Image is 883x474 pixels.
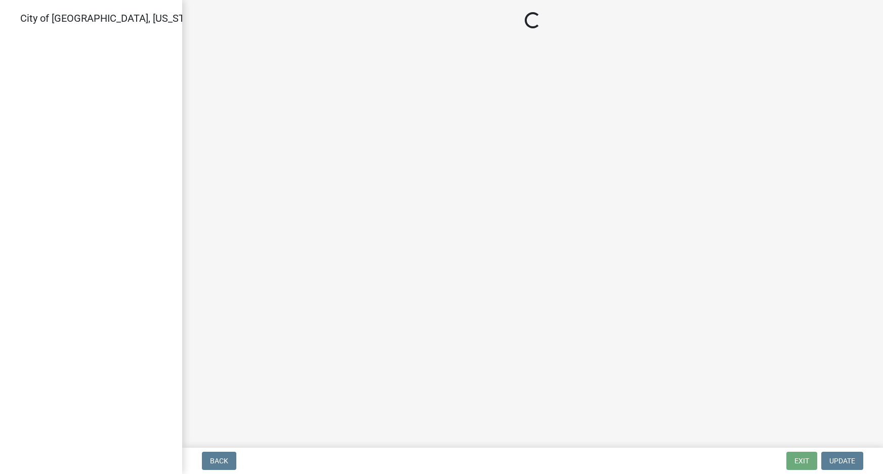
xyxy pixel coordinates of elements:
[829,457,855,465] span: Update
[821,452,863,470] button: Update
[202,452,236,470] button: Back
[210,457,228,465] span: Back
[786,452,817,470] button: Exit
[20,12,204,24] span: City of [GEOGRAPHIC_DATA], [US_STATE]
